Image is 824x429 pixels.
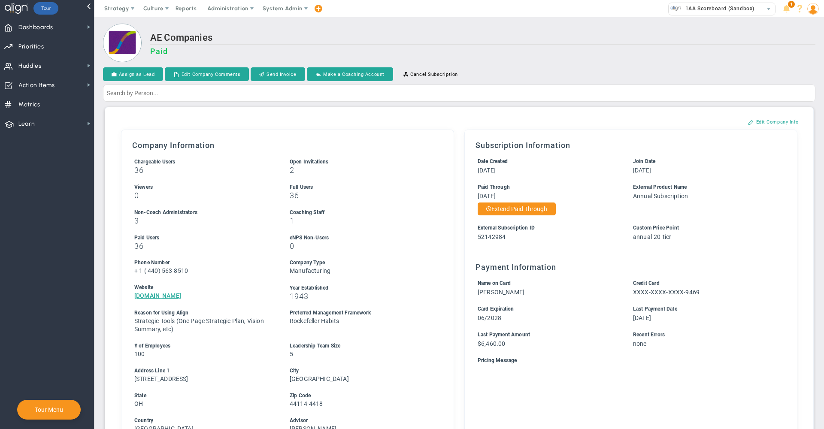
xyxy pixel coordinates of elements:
span: 100 [134,350,145,357]
div: Address Line 1 [134,367,274,375]
span: 52142984 [478,233,506,240]
label: Includes Users + Open Invitations, excludes Coaching Staff [134,158,176,165]
span: [DATE] [478,193,496,199]
img: 33626.Company.photo [670,3,681,14]
span: Dashboards [18,18,53,36]
span: 5 [290,350,293,357]
span: Strategy [104,5,129,12]
button: Cancel Subscription [395,67,467,81]
span: ( [144,267,146,274]
button: Tour Menu [32,406,66,414]
span: eNPS Non-Users [290,235,329,241]
span: Full Users [290,184,313,190]
span: Culture [143,5,164,12]
button: Assign as Lead [103,67,163,81]
span: 440 [148,267,158,274]
div: External Product Name [633,183,772,191]
span: + [134,267,138,274]
button: Extend Paid Through [478,202,556,215]
div: External Subscription ID [478,224,617,232]
h3: 1943 [290,292,429,300]
span: Administration [207,5,248,12]
h3: 1 [290,217,429,225]
span: OH [134,400,143,407]
span: Priorities [18,38,44,56]
div: Date Created [478,157,617,166]
span: Coaching Staff [290,209,324,215]
div: Paid Through [478,183,617,191]
span: Non-Coach Administrators [134,209,197,215]
span: Chargeable Users [134,159,176,165]
button: Send Invoice [251,67,305,81]
div: Last Payment Date [633,305,772,313]
div: Join Date [633,157,772,166]
input: Search by Person... [103,85,815,102]
a: [DOMAIN_NAME] [134,292,181,299]
span: System Admin [263,5,303,12]
div: State [134,392,274,400]
span: Strategic Tools (One Page Strategic Plan, Vision Summary, etc) [134,317,264,332]
img: 48978.Person.photo [807,3,819,15]
h3: 0 [134,191,274,199]
span: Huddles [18,57,42,75]
span: annual-20-tier [633,233,671,240]
span: [DATE] [478,167,496,174]
div: Website [134,284,274,292]
button: Edit Company Info [739,115,807,129]
h3: 36 [134,242,274,250]
h3: Company Information [132,141,443,150]
span: $6,460.00 [478,340,505,347]
span: [STREET_ADDRESS] [134,375,188,382]
div: Last Payment Amount [478,331,617,339]
h3: Paid [150,47,815,56]
span: [DATE] [633,167,651,174]
div: City [290,367,429,375]
div: Advisor [290,417,429,425]
div: Country [134,417,274,425]
span: Paid Users [134,235,160,241]
div: Credit Card [633,279,772,287]
div: Preferred Management Framework [290,309,429,317]
span: [GEOGRAPHIC_DATA] [290,375,349,382]
div: Card Expiration [478,305,617,313]
span: none [633,340,647,347]
div: Leadership Team Size [290,342,429,350]
h3: 3 [134,217,274,225]
div: Company Type [290,259,429,267]
h3: 36 [290,191,429,199]
h3: 36 [134,166,274,174]
h2: AE Companies [150,32,815,45]
span: XXXX-XXXX-XXXX-9469 [633,289,700,296]
span: [DATE] [633,314,651,321]
h3: Payment Information [476,263,786,272]
span: 06/2028 [478,314,501,321]
span: ) [158,267,161,274]
span: Manufacturing [290,267,330,274]
div: Recent Errors [633,331,772,339]
span: Year Established [290,285,329,291]
span: Annual Subscription [633,193,688,199]
span: 1 [788,1,795,8]
span: Metrics [18,96,40,114]
div: Reason for Using Align [134,309,274,317]
button: Edit Company Comments [165,67,249,81]
span: Open Invitations [290,159,329,165]
span: 1 [139,267,142,274]
h3: 0 [290,242,429,250]
div: Custom Price Point [633,224,772,232]
span: Viewers [134,184,153,190]
h3: Subscription Information [476,141,786,150]
img: Loading... [103,24,142,62]
span: Learn [18,115,35,133]
span: select [763,3,775,15]
span: Rockefeller Habits [290,317,339,324]
div: Name on Card [478,279,617,287]
div: Phone Number [134,259,274,267]
div: # of Employees [134,342,274,350]
div: Pricing Message [478,356,772,365]
span: 1AA Scoreboard (Sandbox) [681,3,754,14]
span: Action Items [18,76,55,94]
button: Make a Coaching Account [307,67,393,81]
span: 563-8510 [162,267,188,274]
span: [PERSON_NAME] [478,289,524,296]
